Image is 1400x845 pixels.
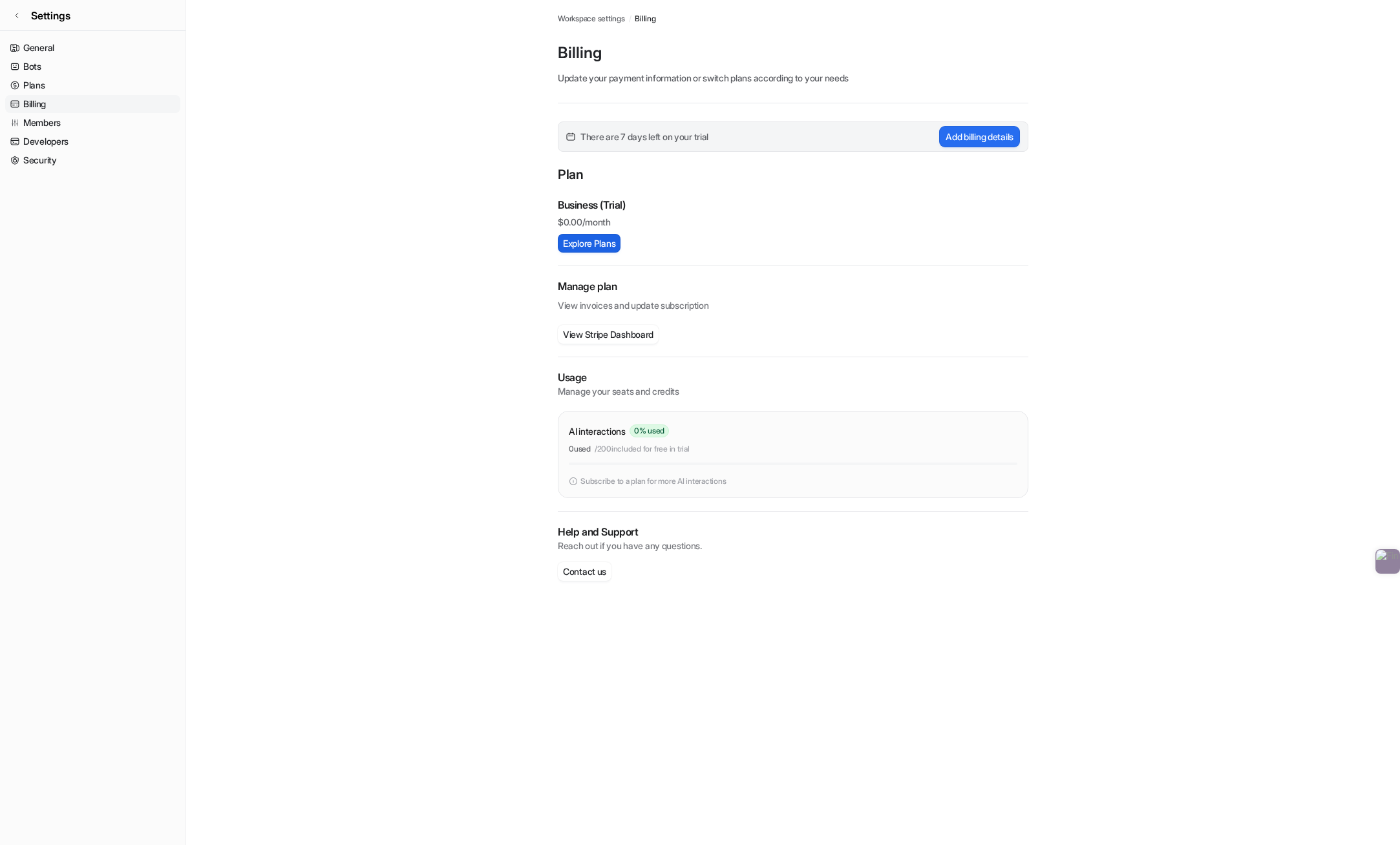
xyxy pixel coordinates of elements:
[5,114,180,132] a: Members
[558,325,659,344] button: View Stripe Dashboard
[5,39,180,57] a: General
[939,126,1020,147] button: Add billing details
[5,132,180,151] a: Developers
[569,443,591,455] p: 0 used
[635,13,655,25] a: Billing
[558,13,625,25] a: Workspace settings
[558,197,626,213] p: Business (Trial)
[558,385,1028,398] p: Manage your seats and credits
[558,370,1028,385] p: Usage
[580,475,726,487] p: Subscribe to a plan for more AI interactions
[629,13,631,25] span: /
[566,132,575,141] img: calender-icon.svg
[5,95,180,113] a: Billing
[558,279,1028,294] h2: Manage plan
[5,76,180,94] a: Plans
[558,165,1028,187] p: Plan
[630,424,669,437] span: 0 % used
[569,424,626,438] p: AI interactions
[558,525,1028,539] p: Help and Support
[31,8,70,23] span: Settings
[558,215,1028,229] p: $ 0.00/month
[595,443,690,455] p: / 200 included for free in trial
[558,562,611,581] button: Contact us
[558,294,1028,312] p: View invoices and update subscription
[580,130,708,143] span: There are 7 days left on your trial
[558,43,1028,63] p: Billing
[5,57,180,76] a: Bots
[5,151,180,169] a: Security
[558,71,1028,85] p: Update your payment information or switch plans according to your needs
[558,234,620,253] button: Explore Plans
[558,539,1028,552] p: Reach out if you have any questions.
